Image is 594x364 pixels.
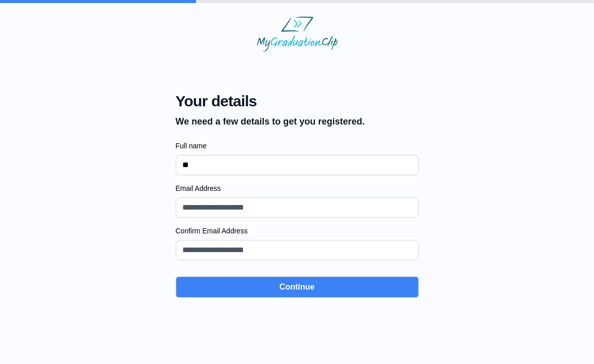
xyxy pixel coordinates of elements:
label: Confirm Email Address [176,226,419,236]
span: Your details [176,92,365,110]
label: Email Address [176,183,419,193]
button: Continue [176,276,419,298]
label: Full name [176,141,419,151]
p: We need a few details to get you registered. [176,114,365,129]
img: MyGraduationClip [257,16,338,52]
